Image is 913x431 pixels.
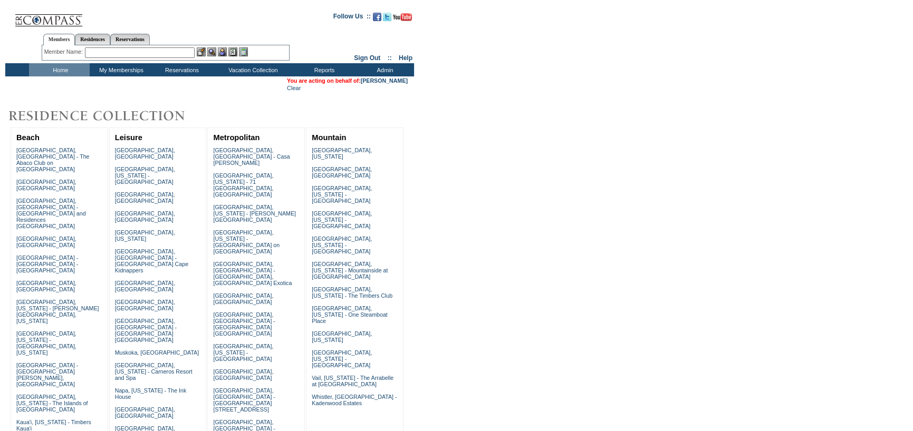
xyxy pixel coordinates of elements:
img: Impersonate [218,47,227,56]
a: [GEOGRAPHIC_DATA], [US_STATE] - Mountainside at [GEOGRAPHIC_DATA] [312,261,388,280]
a: [GEOGRAPHIC_DATA], [US_STATE] [115,229,175,242]
a: Reservations [110,34,150,45]
td: Reports [293,63,353,76]
a: [GEOGRAPHIC_DATA], [GEOGRAPHIC_DATA] [115,406,175,419]
a: [GEOGRAPHIC_DATA], [GEOGRAPHIC_DATA] - [GEOGRAPHIC_DATA] and Residences [GEOGRAPHIC_DATA] [16,198,86,229]
a: [GEOGRAPHIC_DATA], [GEOGRAPHIC_DATA] - Casa [PERSON_NAME] [213,147,290,166]
img: Follow us on Twitter [383,13,391,21]
a: [GEOGRAPHIC_DATA], [US_STATE] - [GEOGRAPHIC_DATA] [312,349,372,368]
a: [GEOGRAPHIC_DATA], [US_STATE] - One Steamboat Place [312,305,388,324]
img: Become our fan on Facebook [373,13,381,21]
a: [GEOGRAPHIC_DATA], [GEOGRAPHIC_DATA] [213,368,273,381]
a: [GEOGRAPHIC_DATA], [GEOGRAPHIC_DATA] - [GEOGRAPHIC_DATA][STREET_ADDRESS] [213,387,275,413]
img: Destinations by Exclusive Resorts [5,105,211,126]
a: [GEOGRAPHIC_DATA], [GEOGRAPHIC_DATA] [115,280,175,292]
a: [GEOGRAPHIC_DATA], [GEOGRAPHIC_DATA] [213,292,273,305]
a: [GEOGRAPHIC_DATA], [GEOGRAPHIC_DATA] [16,236,76,248]
a: [GEOGRAPHIC_DATA], [US_STATE] - 71 [GEOGRAPHIC_DATA], [GEOGRAPHIC_DATA] [213,172,273,198]
a: [GEOGRAPHIC_DATA], [US_STATE] - [GEOGRAPHIC_DATA] [312,185,372,204]
a: [GEOGRAPHIC_DATA], [US_STATE] - [GEOGRAPHIC_DATA] [115,166,175,185]
a: Members [43,34,75,45]
div: Member Name: [44,47,85,56]
a: [GEOGRAPHIC_DATA], [US_STATE] - [PERSON_NAME][GEOGRAPHIC_DATA], [US_STATE] [16,299,99,324]
td: Admin [353,63,414,76]
a: [GEOGRAPHIC_DATA], [GEOGRAPHIC_DATA] [16,280,76,292]
a: [GEOGRAPHIC_DATA], [GEOGRAPHIC_DATA] - [GEOGRAPHIC_DATA] [GEOGRAPHIC_DATA] [115,318,177,343]
a: [GEOGRAPHIC_DATA], [US_STATE] - [GEOGRAPHIC_DATA] [213,343,273,362]
a: [GEOGRAPHIC_DATA], [US_STATE] [312,330,372,343]
a: [GEOGRAPHIC_DATA], [GEOGRAPHIC_DATA] [312,166,372,179]
span: :: [388,54,392,62]
a: Beach [16,133,40,142]
a: Residences [75,34,110,45]
a: [GEOGRAPHIC_DATA], [GEOGRAPHIC_DATA] [115,147,175,160]
a: Metropolitan [213,133,260,142]
a: [GEOGRAPHIC_DATA], [GEOGRAPHIC_DATA] [115,210,175,223]
img: b_edit.gif [197,47,206,56]
a: [GEOGRAPHIC_DATA], [US_STATE] - Carneros Resort and Spa [115,362,193,381]
a: Become our fan on Facebook [373,16,381,22]
a: [GEOGRAPHIC_DATA], [GEOGRAPHIC_DATA] [16,179,76,191]
a: [GEOGRAPHIC_DATA] - [GEOGRAPHIC_DATA] - [GEOGRAPHIC_DATA] [16,254,78,273]
a: Clear [287,85,301,91]
a: Whistler, [GEOGRAPHIC_DATA] - Kadenwood Estates [312,394,397,406]
td: Reservations [150,63,211,76]
a: [GEOGRAPHIC_DATA], [US_STATE] - [GEOGRAPHIC_DATA] on [GEOGRAPHIC_DATA] [213,229,280,254]
a: [GEOGRAPHIC_DATA], [US_STATE] - The Timbers Club [312,286,392,299]
td: My Memberships [90,63,150,76]
a: [GEOGRAPHIC_DATA], [US_STATE] - [GEOGRAPHIC_DATA], [US_STATE] [16,330,76,356]
a: Subscribe to our YouTube Channel [393,16,412,22]
a: Mountain [312,133,346,142]
a: Vail, [US_STATE] - The Arrabelle at [GEOGRAPHIC_DATA] [312,375,393,387]
a: [GEOGRAPHIC_DATA] - [GEOGRAPHIC_DATA][PERSON_NAME], [GEOGRAPHIC_DATA] [16,362,78,387]
a: [GEOGRAPHIC_DATA], [GEOGRAPHIC_DATA] [115,191,175,204]
a: [GEOGRAPHIC_DATA], [GEOGRAPHIC_DATA] - [GEOGRAPHIC_DATA], [GEOGRAPHIC_DATA] Exotica [213,261,292,286]
img: b_calculator.gif [239,47,248,56]
a: [GEOGRAPHIC_DATA], [US_STATE] - [PERSON_NAME][GEOGRAPHIC_DATA] [213,204,296,223]
a: [GEOGRAPHIC_DATA], [US_STATE] - The Islands of [GEOGRAPHIC_DATA] [16,394,88,413]
td: Follow Us :: [333,12,371,24]
a: [GEOGRAPHIC_DATA], [US_STATE] [312,147,372,160]
img: View [207,47,216,56]
a: [GEOGRAPHIC_DATA], [GEOGRAPHIC_DATA] - The Abaco Club on [GEOGRAPHIC_DATA] [16,147,90,172]
span: You are acting on behalf of: [287,77,408,84]
td: Vacation Collection [211,63,293,76]
td: Home [29,63,90,76]
a: [GEOGRAPHIC_DATA], [GEOGRAPHIC_DATA] - [GEOGRAPHIC_DATA] [GEOGRAPHIC_DATA] [213,311,275,337]
a: Leisure [115,133,142,142]
img: Subscribe to our YouTube Channel [393,13,412,21]
a: [GEOGRAPHIC_DATA], [GEOGRAPHIC_DATA] - [GEOGRAPHIC_DATA] Cape Kidnappers [115,248,188,273]
img: Compass Home [14,5,83,27]
a: Sign Out [354,54,380,62]
a: Muskoka, [GEOGRAPHIC_DATA] [115,349,199,356]
a: Napa, [US_STATE] - The Ink House [115,387,187,400]
a: [PERSON_NAME] [361,77,408,84]
a: [GEOGRAPHIC_DATA], [US_STATE] - [GEOGRAPHIC_DATA] [312,210,372,229]
img: Reservations [228,47,237,56]
a: [GEOGRAPHIC_DATA], [US_STATE] - [GEOGRAPHIC_DATA] [312,236,372,254]
a: Help [399,54,412,62]
a: Follow us on Twitter [383,16,391,22]
a: [GEOGRAPHIC_DATA], [GEOGRAPHIC_DATA] [115,299,175,311]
